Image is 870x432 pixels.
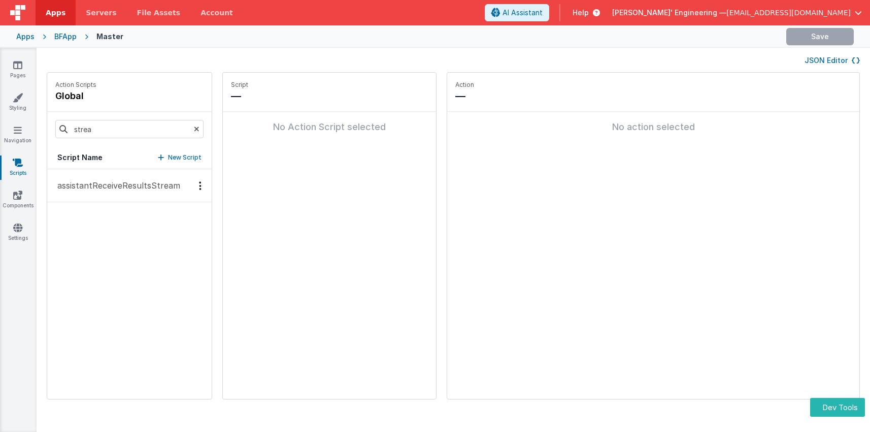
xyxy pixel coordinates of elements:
[231,120,428,134] div: No Action Script selected
[573,8,589,18] span: Help
[55,120,204,138] input: Search scripts
[86,8,116,18] span: Servers
[137,8,181,18] span: File Assets
[612,8,726,18] span: [PERSON_NAME]' Engineering —
[786,28,854,45] button: Save
[726,8,851,18] span: [EMAIL_ADDRESS][DOMAIN_NAME]
[805,55,860,66] button: JSON Editor
[455,120,851,134] div: No action selected
[57,152,103,163] h5: Script Name
[810,398,865,417] button: Dev Tools
[55,81,96,89] p: Action Scripts
[168,152,202,163] p: New Script
[54,32,77,42] div: BFApp
[51,179,180,192] p: assistantReceiveResultsStream
[47,169,212,202] button: assistantReceiveResultsStream
[158,152,202,163] button: New Script
[231,89,428,103] p: —
[96,32,123,42] div: Master
[193,181,208,190] div: Options
[46,8,65,18] span: Apps
[455,89,851,103] p: —
[231,81,428,89] p: Script
[16,32,35,42] div: Apps
[503,8,543,18] span: AI Assistant
[485,4,549,21] button: AI Assistant
[455,81,851,89] p: Action
[612,8,862,18] button: [PERSON_NAME]' Engineering — [EMAIL_ADDRESS][DOMAIN_NAME]
[55,89,96,103] h4: global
